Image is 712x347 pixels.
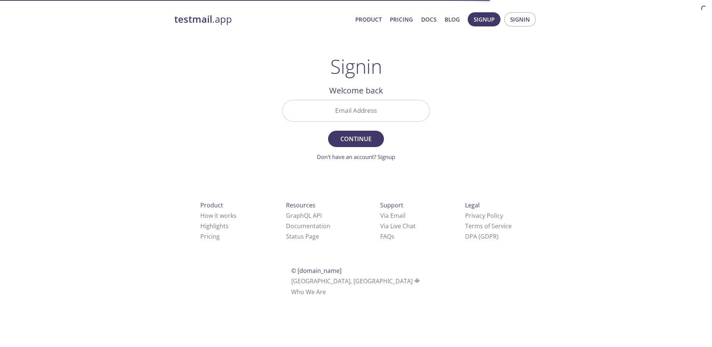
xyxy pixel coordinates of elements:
a: Status Page [286,232,319,241]
h2: Welcome back [282,84,430,97]
h1: Signin [330,55,382,77]
a: Highlights [200,222,229,230]
a: Privacy Policy [465,211,503,220]
a: Pricing [200,232,220,241]
a: Blog [445,15,460,24]
a: Via Email [380,211,406,220]
a: Pricing [390,15,413,24]
span: Signin [510,15,530,24]
span: Continue [336,134,376,144]
a: How it works [200,211,236,220]
span: Resources [286,201,315,209]
span: Legal [465,201,480,209]
button: Continue [328,131,384,147]
span: Signup [474,15,495,24]
span: © [DOMAIN_NAME] [291,267,341,275]
a: Via Live Chat [380,222,416,230]
a: Who We Are [291,288,326,296]
a: testmail.app [174,13,349,26]
a: GraphQL API [286,211,322,220]
button: Signup [468,12,500,26]
a: DPA (GDPR) [465,232,499,241]
span: s [391,232,394,241]
a: Docs [421,15,436,24]
span: Support [380,201,403,209]
strong: testmail [174,13,212,26]
a: Don't have an account? Signup [317,153,395,160]
button: Signin [504,12,536,26]
a: FAQ [380,232,394,241]
span: [GEOGRAPHIC_DATA], [GEOGRAPHIC_DATA] [291,277,421,285]
a: Documentation [286,222,330,230]
span: Product [200,201,223,209]
a: Product [355,15,382,24]
a: Terms of Service [465,222,512,230]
